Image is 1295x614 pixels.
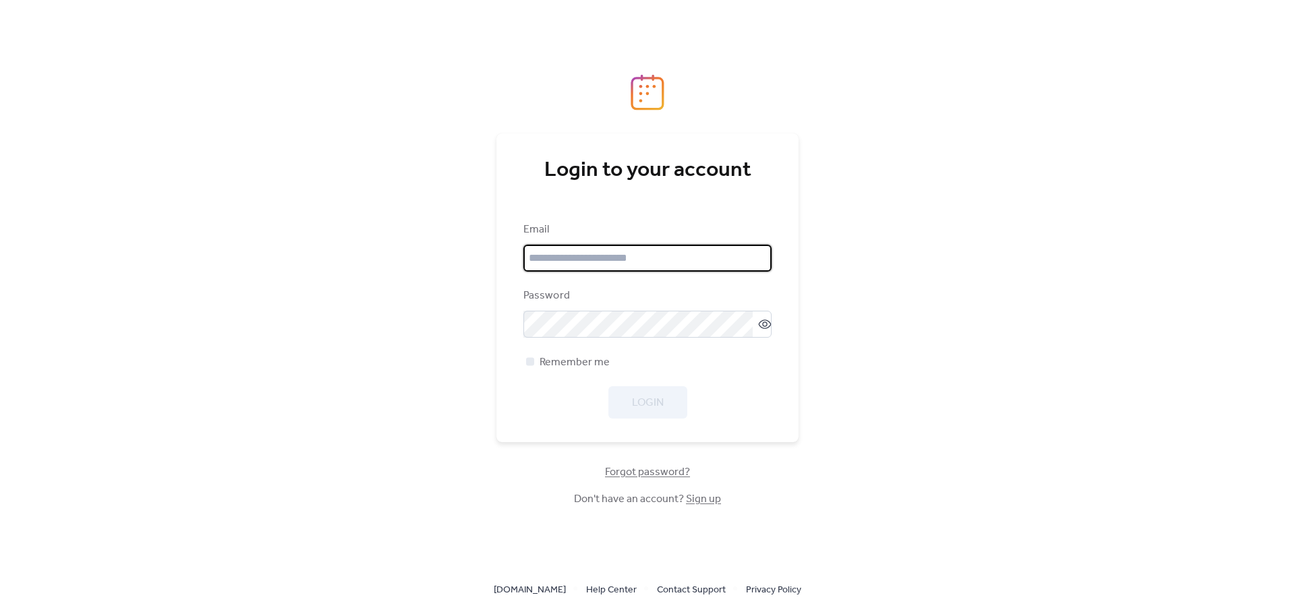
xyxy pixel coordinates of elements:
[631,74,664,111] img: logo
[574,491,721,508] span: Don't have an account?
[540,355,610,371] span: Remember me
[605,464,690,481] span: Forgot password?
[686,489,721,510] a: Sign up
[746,581,801,598] a: Privacy Policy
[586,582,637,598] span: Help Center
[746,582,801,598] span: Privacy Policy
[494,582,566,598] span: [DOMAIN_NAME]
[657,581,726,598] a: Contact Support
[523,222,769,238] div: Email
[605,468,690,476] a: Forgot password?
[523,288,769,304] div: Password
[523,157,772,184] div: Login to your account
[657,582,726,598] span: Contact Support
[494,581,566,598] a: [DOMAIN_NAME]
[586,581,637,598] a: Help Center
